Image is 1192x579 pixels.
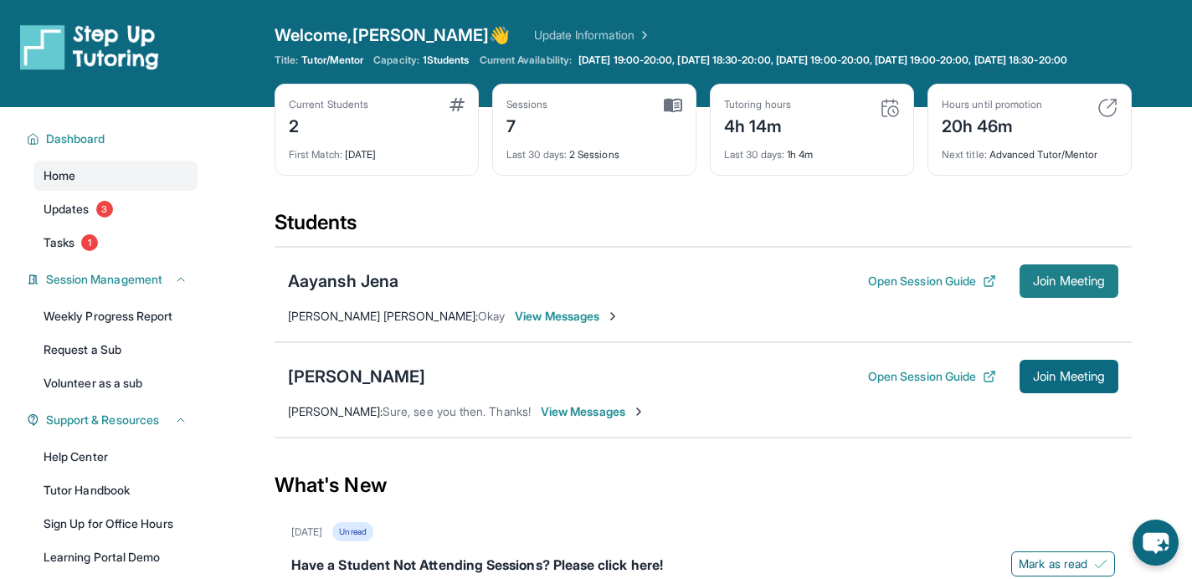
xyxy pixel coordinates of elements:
[291,555,1115,578] div: Have a Student Not Attending Sessions? Please click here!
[288,269,398,293] div: Aayansh Jena
[33,228,198,258] a: Tasks1
[450,98,465,111] img: card
[606,310,619,323] img: Chevron-Right
[275,54,298,67] span: Title:
[1020,360,1118,393] button: Join Meeting
[33,368,198,398] a: Volunteer as a sub
[635,27,651,44] img: Chevron Right
[33,301,198,331] a: Weekly Progress Report
[1094,557,1107,571] img: Mark as read
[632,405,645,418] img: Chevron-Right
[506,111,548,138] div: 7
[942,148,987,161] span: Next title :
[33,442,198,472] a: Help Center
[301,54,363,67] span: Tutor/Mentor
[288,404,383,418] span: [PERSON_NAME] :
[39,412,188,428] button: Support & Resources
[33,161,198,191] a: Home
[1011,551,1115,576] button: Mark as read
[1033,276,1105,286] span: Join Meeting
[44,167,75,184] span: Home
[575,54,1071,67] a: [DATE] 19:00-20:00, [DATE] 18:30-20:00, [DATE] 19:00-20:00, [DATE] 19:00-20:00, [DATE] 18:30-20:00
[868,273,996,289] button: Open Session Guide
[288,309,478,323] span: [PERSON_NAME] [PERSON_NAME] :
[724,138,900,161] div: 1h 4m
[44,234,74,251] span: Tasks
[1097,98,1117,118] img: card
[332,522,372,541] div: Unread
[44,201,90,218] span: Updates
[33,194,198,224] a: Updates3
[868,368,996,385] button: Open Session Guide
[1020,264,1118,298] button: Join Meeting
[515,308,619,325] span: View Messages
[1033,371,1105,382] span: Join Meeting
[534,27,651,44] a: Update Information
[724,111,791,138] div: 4h 14m
[578,54,1067,67] span: [DATE] 19:00-20:00, [DATE] 18:30-20:00, [DATE] 19:00-20:00, [DATE] 19:00-20:00, [DATE] 18:30-20:00
[478,309,505,323] span: Okay
[880,98,900,118] img: card
[46,131,105,147] span: Dashboard
[275,448,1132,522] div: What's New
[81,234,98,251] span: 1
[942,98,1042,111] div: Hours until promotion
[46,412,159,428] span: Support & Resources
[724,148,784,161] span: Last 30 days :
[96,201,113,218] span: 3
[39,271,188,288] button: Session Management
[1019,556,1087,572] span: Mark as read
[288,365,425,388] div: [PERSON_NAME]
[506,138,682,161] div: 2 Sessions
[275,209,1132,246] div: Students
[506,148,567,161] span: Last 30 days :
[20,23,159,70] img: logo
[33,475,198,505] a: Tutor Handbook
[275,23,511,47] span: Welcome, [PERSON_NAME] 👋
[289,138,465,161] div: [DATE]
[33,509,198,539] a: Sign Up for Office Hours
[423,54,470,67] span: 1 Students
[480,54,572,67] span: Current Availability:
[942,111,1042,138] div: 20h 46m
[289,98,368,111] div: Current Students
[39,131,188,147] button: Dashboard
[541,403,645,420] span: View Messages
[373,54,419,67] span: Capacity:
[33,542,198,572] a: Learning Portal Demo
[724,98,791,111] div: Tutoring hours
[289,111,368,138] div: 2
[289,148,342,161] span: First Match :
[383,404,531,418] span: Sure, see you then. Thanks!
[46,271,162,288] span: Session Management
[942,138,1117,161] div: Advanced Tutor/Mentor
[664,98,682,113] img: card
[291,525,322,539] div: [DATE]
[506,98,548,111] div: Sessions
[1133,520,1179,566] button: chat-button
[33,335,198,365] a: Request a Sub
